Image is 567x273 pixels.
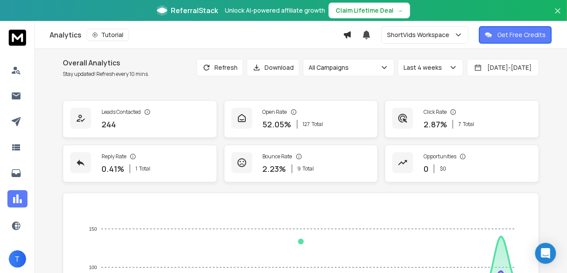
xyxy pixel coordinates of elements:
span: 7 [458,121,461,128]
a: Bounce Rate2.23%9Total [224,145,378,182]
div: Analytics [50,29,343,41]
button: Refresh [197,59,243,76]
p: 2.87 % [424,118,447,130]
a: Reply Rate0.41%1Total [63,145,217,182]
p: Refresh [214,63,238,72]
button: T [9,250,26,268]
p: Leads Contacted [102,109,141,116]
p: 244 [102,118,116,130]
button: Tutorial [87,29,129,41]
div: Open Intercom Messenger [535,243,556,264]
button: [DATE]-[DATE] [467,59,539,76]
span: 127 [303,121,310,128]
p: Click Rate [424,109,447,116]
a: Click Rate2.87%7Total [385,100,539,138]
p: Unlock AI-powered affiliate growth [225,6,325,15]
p: 2.23 % [263,163,286,175]
h1: Overall Analytics [63,58,149,68]
button: Download [247,59,299,76]
span: 9 [298,165,301,172]
p: Reply Rate [102,153,126,160]
p: 0.41 % [102,163,124,175]
a: Open Rate52.05%127Total [224,100,378,138]
tspan: 150 [89,226,97,232]
p: Download [265,63,294,72]
p: Bounce Rate [263,153,292,160]
p: Opportunities [424,153,456,160]
a: Opportunities0$0 [385,145,539,182]
span: 1 [136,165,137,172]
span: Total [139,165,150,172]
p: All Campaigns [309,63,352,72]
p: ShortVids Workspace [387,31,453,39]
button: Claim Lifetime Deal→ [329,3,410,18]
p: Last 4 weeks [404,63,445,72]
span: Total [463,121,474,128]
button: Close banner [552,5,564,26]
span: Total [303,165,314,172]
p: Get Free Credits [497,31,546,39]
p: Open Rate [263,109,287,116]
p: Stay updated! Refresh every 10 mins. [63,71,149,78]
span: ReferralStack [171,5,218,16]
span: → [397,6,403,15]
p: $ 0 [440,165,446,172]
p: 0 [424,163,428,175]
span: Total [312,121,323,128]
p: 52.05 % [263,118,292,130]
button: Get Free Credits [479,26,552,44]
tspan: 100 [89,265,97,270]
a: Leads Contacted244 [63,100,217,138]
